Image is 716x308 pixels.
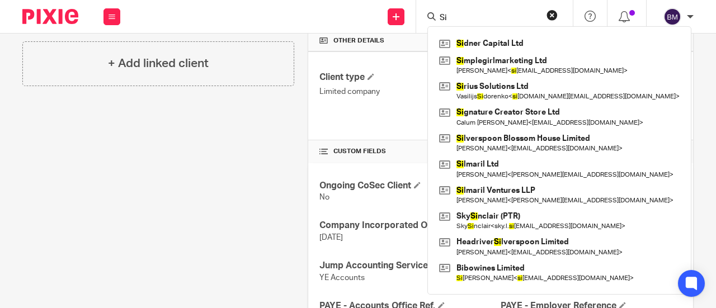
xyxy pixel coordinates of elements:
h4: Ongoing CoSec Client [319,180,501,192]
img: Pixie [22,9,78,24]
h4: Company Incorporated On [319,220,501,231]
h4: CUSTOM FIELDS [319,147,501,156]
h4: Jump Accounting Service [319,260,501,272]
p: Limited company [319,86,501,97]
img: svg%3E [663,8,681,26]
h4: + Add linked client [108,55,209,72]
span: [DATE] [319,234,343,241]
span: No [319,193,329,201]
span: YE Accounts [319,274,365,282]
h4: Client type [319,72,501,83]
input: Search [439,13,539,23]
button: Clear [547,10,558,21]
span: Other details [333,36,384,45]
